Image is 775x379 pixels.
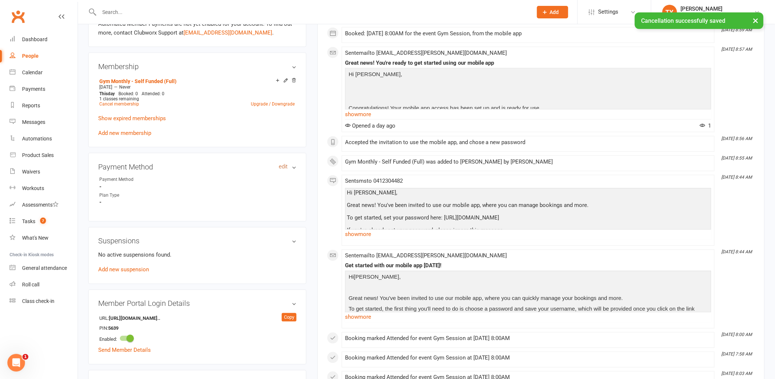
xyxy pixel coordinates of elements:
p: Congratulations! Your mobile app access has been set up and is ready for use. [347,104,710,114]
span: Sent sms to 0412304482 [345,178,403,185]
div: Tasks [22,218,35,224]
a: Waivers [10,164,78,180]
div: Assessments [22,202,58,208]
a: Reports [10,97,78,114]
span: Never [119,85,131,90]
a: Dashboard [10,31,78,48]
span: Settings [598,4,619,20]
div: Calendar [22,69,43,75]
a: Automations [10,130,78,147]
a: edit [279,164,288,170]
div: Payments [22,86,45,92]
div: Booking marked Attended for event Gym Session at [DATE] 8:00AM [345,355,711,361]
iframe: Intercom live chat [7,354,25,372]
a: People [10,48,78,64]
span: Sent email to [EMAIL_ADDRESS][PERSON_NAME][DOMAIN_NAME] [345,50,507,56]
strong: - [99,199,296,206]
button: × [749,12,762,28]
a: show more [345,109,711,119]
div: Plan Type [99,192,160,199]
i: [DATE] 8:44 AM [722,250,752,255]
div: day [97,91,117,96]
div: Workouts [22,185,44,191]
span: Great news! You've been invited to use our mobile app, where you can quickly manage your bookings... [349,295,623,301]
i: [DATE] 8:44 AM [722,175,752,180]
a: Tasks 7 [10,213,78,230]
p: No active suspensions found. [98,251,296,260]
div: Product Sales [22,152,54,158]
div: General attendance [22,265,67,271]
span: Opened a day ago [345,122,395,129]
h3: Membership [98,62,296,71]
strong: 5639 [108,325,150,333]
span: Booked: 0 [118,91,138,96]
span: 1 classes remaining [99,96,139,101]
a: Workouts [10,180,78,197]
span: Add [550,9,559,15]
div: Messages [22,119,45,125]
span: [DATE] [99,85,112,90]
div: Dashboard [22,36,47,42]
a: What's New [10,230,78,246]
a: Show expired memberships [98,115,166,122]
span: This [99,91,108,96]
div: What's New [22,235,49,241]
li: Enabled: [98,333,296,344]
i: [DATE] 8:55 AM [722,155,752,161]
div: — [97,84,296,90]
a: Product Sales [10,147,78,164]
div: Hi [PERSON_NAME], Great news! You've been invited to use our mobile app, where you can manage boo... [347,190,710,259]
div: TY [662,5,677,19]
span: 1 [22,354,28,360]
a: show more [345,229,711,240]
i: [DATE] 8:56 AM [722,136,752,141]
a: Class kiosk mode [10,293,78,310]
a: Clubworx [9,7,27,26]
div: Class check-in [22,298,54,304]
div: Cancellation successfully saved [635,12,764,29]
span: Sent email to [EMAIL_ADDRESS][PERSON_NAME][DOMAIN_NAME] [345,253,507,259]
div: Great news! You're ready to get started using our mobile app [345,60,711,66]
strong: - [99,184,296,190]
a: Calendar [10,64,78,81]
a: Send Member Details [98,347,151,354]
div: Copy [282,313,296,322]
h3: Suspensions [98,237,296,245]
span: , [399,274,401,280]
a: Assessments [10,197,78,213]
i: [DATE] 8:03 AM [722,371,752,376]
a: Messages [10,114,78,130]
span: To get started, the first thing you'll need to do is choose a password and save your username, wh... [349,306,695,321]
span: Attended: 0 [142,91,164,96]
strong: [URL][DOMAIN_NAME].. [109,315,160,323]
h3: Member Portal Login Details [98,300,296,308]
div: Booked: [DATE] 8:00AM for the event Gym Session, from the mobile app [345,31,711,37]
div: Gym Monthly - Self Funded (Full) was added to [PERSON_NAME] by [PERSON_NAME] [345,159,711,165]
i: [DATE] 8:57 AM [722,47,752,52]
a: General attendance kiosk mode [10,260,78,276]
button: Add [537,6,568,18]
div: Accepted the invitation to use the mobile app, and chose a new password [345,139,711,146]
a: [EMAIL_ADDRESS][DOMAIN_NAME] [184,29,272,36]
input: Search... [97,7,527,17]
div: Get started with our mobile app [DATE]! [345,263,711,269]
span: 1 [700,122,711,129]
a: Upgrade / Downgrade [251,101,295,107]
a: Roll call [10,276,78,293]
p: Hi [PERSON_NAME], [347,70,710,81]
a: Gym Monthly - Self Funded (Full) [99,78,177,84]
div: Payment Method [99,176,160,183]
a: Payments [10,81,78,97]
i: [DATE] 8:00 AM [722,332,752,337]
span: 7 [40,218,46,224]
a: Add new suspension [98,267,149,273]
div: Uniting Seniors Gym Chatswood [681,12,754,19]
span: [PERSON_NAME] [354,274,399,280]
a: show more [345,312,711,322]
div: Booking marked Attended for event Gym Session at [DATE] 8:00AM [345,336,711,342]
li: PIN: [98,323,296,333]
div: [PERSON_NAME] [681,6,754,12]
div: Automations [22,136,52,142]
li: URL: [98,313,296,323]
div: People [22,53,39,59]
